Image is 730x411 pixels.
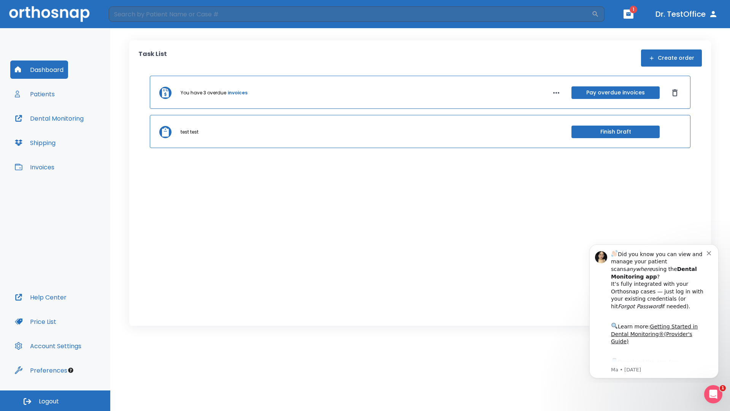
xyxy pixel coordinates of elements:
[652,7,721,21] button: Dr. TestOffice
[10,288,71,306] button: Help Center
[720,385,726,391] span: 1
[10,312,61,331] button: Price List
[181,129,198,135] p: test test
[67,367,74,374] div: Tooltip anchor
[10,158,59,176] button: Invoices
[641,49,702,67] button: Create order
[571,86,660,99] button: Pay overdue invoices
[10,361,72,379] button: Preferences
[228,89,248,96] a: invoices
[129,12,135,18] button: Dismiss notification
[704,385,722,403] iframe: Intercom live chat
[9,6,90,22] img: Orthosnap
[578,237,730,383] iframe: Intercom notifications message
[33,121,101,135] a: App Store
[10,109,88,127] button: Dental Monitoring
[10,134,60,152] button: Shipping
[10,61,68,79] button: Dashboard
[10,337,86,355] button: Account Settings
[138,49,167,67] p: Task List
[33,119,129,158] div: Download the app: | ​ Let us know if you need help getting started!
[33,129,129,136] p: Message from Ma, sent 8w ago
[669,87,681,99] button: Dismiss
[10,85,59,103] button: Patients
[181,89,226,96] p: You have 3 overdue
[109,6,592,22] input: Search by Patient Name or Case #
[571,126,660,138] button: Finish Draft
[39,397,59,406] span: Logout
[630,6,637,13] span: 1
